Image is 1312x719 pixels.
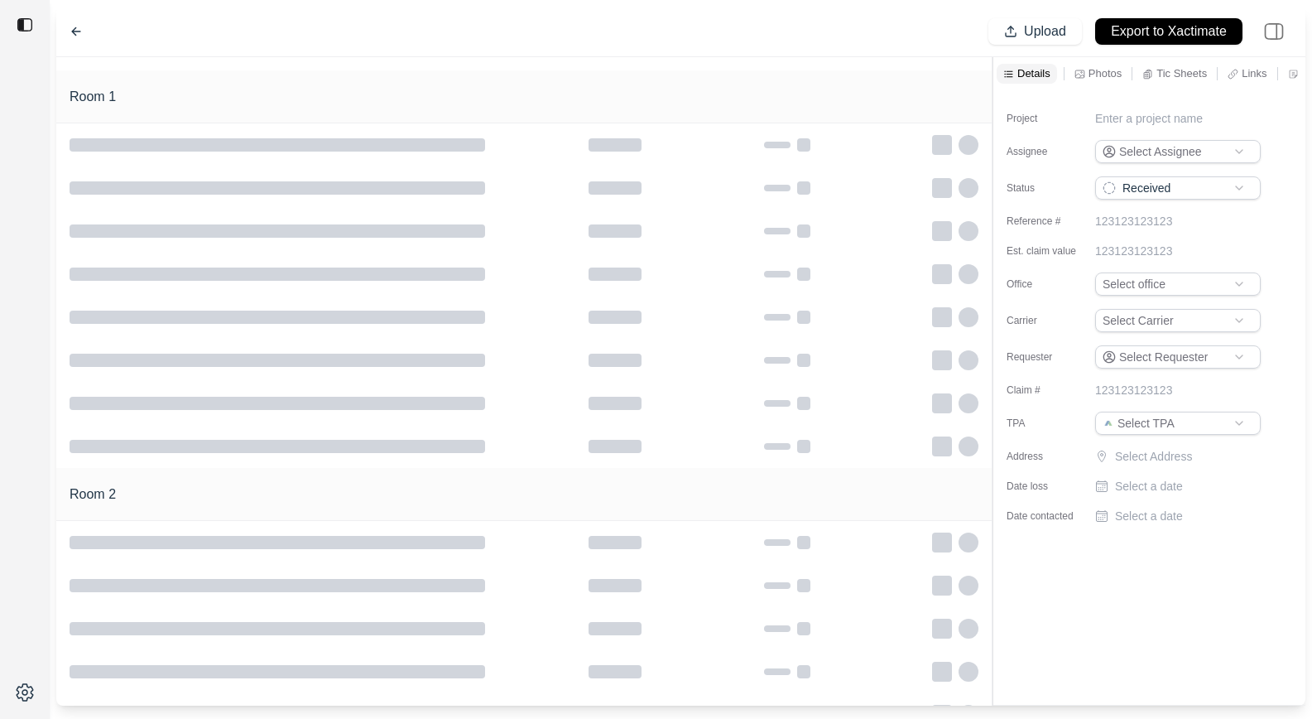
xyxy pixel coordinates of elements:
[1095,243,1172,259] p: 123123123123
[1256,13,1292,50] img: right-panel.svg
[1007,215,1089,228] label: Reference #
[1156,66,1207,80] p: Tic Sheets
[1007,181,1089,195] label: Status
[1007,480,1089,493] label: Date loss
[1007,244,1089,258] label: Est. claim value
[1095,382,1172,398] p: 123123123123
[1007,112,1089,125] label: Project
[1089,66,1122,80] p: Photos
[988,18,1082,45] button: Upload
[1007,450,1089,463] label: Address
[1095,18,1242,45] button: Export to Xactimate
[1007,277,1089,291] label: Office
[70,485,116,504] h1: Room 2
[1095,110,1203,127] p: Enter a project name
[1242,66,1266,80] p: Links
[17,17,33,33] img: toggle sidebar
[1115,448,1264,465] p: Select Address
[1111,22,1227,41] p: Export to Xactimate
[1007,145,1089,158] label: Assignee
[1007,417,1089,430] label: TPA
[1017,66,1050,80] p: Details
[1115,508,1183,524] p: Select a date
[70,87,116,107] h1: Room 1
[1095,213,1172,229] p: 123123123123
[1115,478,1183,495] p: Select a date
[1007,314,1089,327] label: Carrier
[1024,22,1066,41] p: Upload
[1007,509,1089,523] label: Date contacted
[1007,350,1089,364] label: Requester
[1007,384,1089,397] label: Claim #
